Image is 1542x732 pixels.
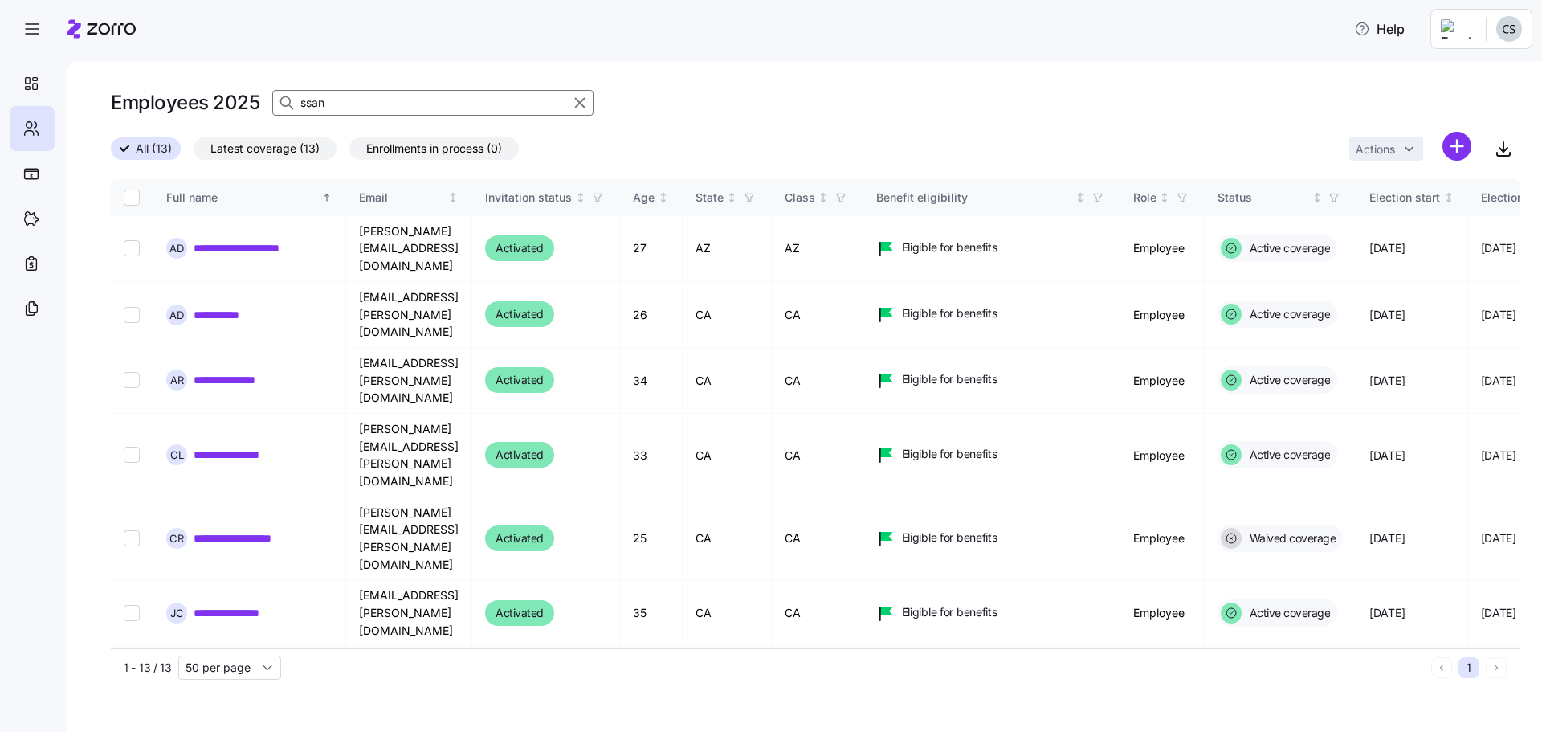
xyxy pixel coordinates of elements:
span: Eligible for benefits [902,371,997,387]
span: Waived coverage [1245,530,1336,546]
span: [DATE] [1369,530,1405,546]
span: Active coverage [1245,240,1331,256]
div: Benefit eligibility [876,189,1072,207]
span: C L [170,450,184,460]
td: CA [683,282,772,348]
span: [DATE] [1369,373,1405,389]
input: Select record 2 [124,306,140,322]
img: Employer logo [1441,19,1473,39]
span: 1 - 13 / 13 [124,660,172,676]
span: Help [1354,19,1405,39]
td: AZ [772,216,863,282]
th: Invitation statusNot sorted [472,179,620,216]
span: [DATE] [1369,448,1405,464]
button: Previous page [1431,657,1452,678]
th: RoleNot sorted [1120,179,1205,216]
td: Employee [1120,497,1205,581]
input: Search Employees [272,90,594,116]
span: Eligible for benefits [902,530,997,546]
td: 25 [620,497,683,581]
div: Not sorted [1443,192,1454,203]
td: 26 [620,282,683,348]
th: StatusNot sorted [1205,179,1357,216]
span: A D [169,309,184,320]
td: Employee [1120,348,1205,414]
span: Activated [496,529,544,548]
div: Status [1218,189,1309,207]
span: Eligible for benefits [902,446,997,462]
span: A D [169,243,184,254]
span: Active coverage [1245,306,1331,322]
button: Actions [1349,137,1423,161]
td: CA [772,414,863,497]
td: 27 [620,216,683,282]
th: Election startNot sorted [1356,179,1468,216]
td: 23 [620,647,683,730]
th: ClassNot sorted [772,179,863,216]
td: 35 [620,580,683,646]
th: StateNot sorted [683,179,772,216]
span: Active coverage [1245,605,1331,621]
td: AZ [683,216,772,282]
div: Not sorted [1075,192,1086,203]
td: CA [683,497,772,581]
div: Not sorted [447,192,459,203]
input: Select record 1 [124,240,140,256]
th: Full nameSorted ascending [153,179,346,216]
span: [DATE] [1369,307,1405,323]
td: 34 [620,348,683,414]
input: Select record 4 [124,447,140,463]
button: Help [1341,13,1418,45]
td: [PERSON_NAME][EMAIL_ADDRESS][DOMAIN_NAME] [346,216,472,282]
div: Not sorted [1312,192,1323,203]
button: Next page [1486,657,1507,678]
input: Select record 3 [124,372,140,388]
th: EmailNot sorted [346,179,472,216]
input: Select all records [124,190,140,206]
span: Eligible for benefits [902,305,997,321]
td: [PERSON_NAME][EMAIL_ADDRESS][PERSON_NAME][DOMAIN_NAME] [346,647,472,730]
td: CA [683,414,772,497]
td: CA [772,497,863,581]
span: Eligible for benefits [902,239,997,256]
div: Not sorted [575,192,586,203]
td: [EMAIL_ADDRESS][PERSON_NAME][DOMAIN_NAME] [346,580,472,646]
button: 1 [1458,657,1479,678]
span: C R [169,534,184,544]
td: 33 [620,414,683,497]
td: [EMAIL_ADDRESS][PERSON_NAME][DOMAIN_NAME] [346,348,472,414]
div: Role [1133,189,1156,207]
span: Activated [496,370,544,390]
h1: Employees 2025 [111,90,259,115]
td: [PERSON_NAME][EMAIL_ADDRESS][PERSON_NAME][DOMAIN_NAME] [346,497,472,581]
div: Email [359,189,445,207]
span: Actions [1356,144,1395,155]
div: State [696,189,724,207]
td: CA [772,647,863,730]
td: CA [683,580,772,646]
td: CA [772,580,863,646]
div: Age [633,189,655,207]
span: A R [170,375,184,386]
span: Activated [496,305,544,324]
th: AgeNot sorted [620,179,683,216]
span: [DATE] [1481,240,1516,256]
img: 2df6d97b4bcaa7f1b4a2ee07b0c0b24b [1496,16,1522,42]
span: [DATE] [1481,307,1516,323]
td: CA [772,348,863,414]
td: CA [772,282,863,348]
span: Activated [496,603,544,623]
span: [DATE] [1481,605,1516,621]
span: Activated [496,445,544,464]
div: Invitation status [485,189,572,207]
td: [PERSON_NAME][EMAIL_ADDRESS][PERSON_NAME][DOMAIN_NAME] [346,414,472,497]
span: Latest coverage (13) [210,138,320,159]
th: Benefit eligibilityNot sorted [863,179,1120,216]
div: Not sorted [726,192,737,203]
input: Select record 5 [124,530,140,546]
div: Not sorted [658,192,669,203]
div: Class [785,189,815,207]
span: Active coverage [1245,372,1331,388]
span: Eligible for benefits [902,604,997,620]
span: Activated [496,239,544,258]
